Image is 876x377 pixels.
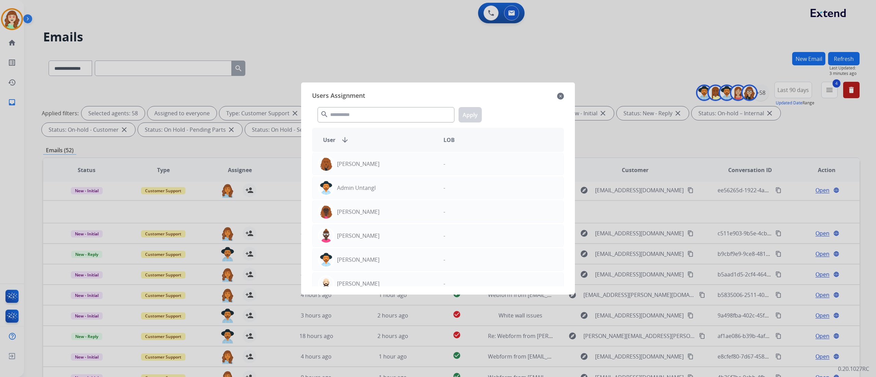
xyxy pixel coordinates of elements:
[312,91,365,102] span: Users Assignment
[459,107,482,122] button: Apply
[337,256,379,264] p: [PERSON_NAME]
[443,256,445,264] p: -
[337,208,379,216] p: [PERSON_NAME]
[443,279,445,288] p: -
[557,92,564,100] mat-icon: close
[443,184,445,192] p: -
[318,136,438,144] div: User
[320,110,328,118] mat-icon: search
[337,184,376,192] p: Admin Untangl
[443,232,445,240] p: -
[337,160,379,168] p: [PERSON_NAME]
[341,136,349,144] mat-icon: arrow_downward
[443,160,445,168] p: -
[443,208,445,216] p: -
[337,279,379,288] p: [PERSON_NAME]
[337,232,379,240] p: [PERSON_NAME]
[443,136,455,144] span: LOB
